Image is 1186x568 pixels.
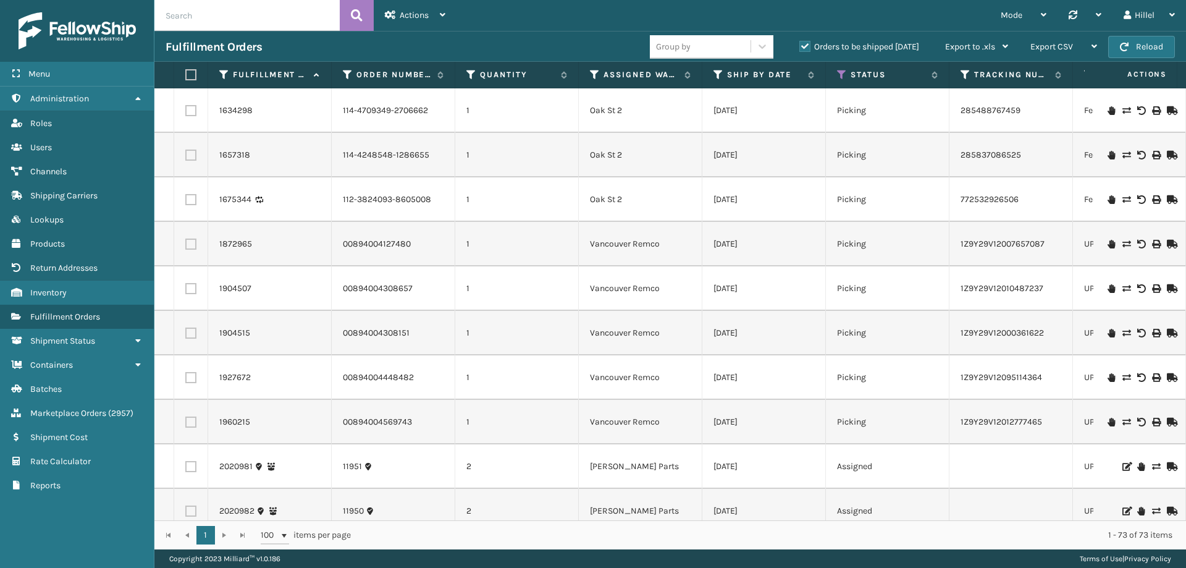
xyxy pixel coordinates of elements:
i: Mark as Shipped [1167,507,1174,515]
a: 2020982 [219,505,254,517]
a: 1Z9Y29V12000361622 [961,328,1044,338]
i: Change shipping [1122,240,1130,248]
span: Shipment Cost [30,432,88,443]
label: Tracking Number [974,69,1049,80]
a: 1872965 [219,238,252,250]
label: Orders to be shipped [DATE] [799,41,919,52]
img: logo [19,12,136,49]
i: On Hold [1108,373,1115,382]
td: Assigned [826,444,949,489]
i: Print Label [1152,240,1159,248]
label: Assigned Warehouse [604,69,678,80]
div: | [1080,549,1171,568]
td: 1 [455,177,579,222]
span: Rate Calculator [30,456,91,467]
td: Picking [826,311,949,355]
a: 1Z9Y29V12095114364 [961,372,1042,383]
td: Picking [826,177,949,222]
span: items per page [261,526,351,545]
td: [DATE] [702,177,826,222]
a: 00894004308151 [343,327,410,339]
a: 00894004448482 [343,371,414,384]
td: [PERSON_NAME] Parts [579,489,702,533]
td: 1 [455,400,579,444]
i: Void Label [1137,329,1145,337]
i: Print Label [1152,151,1159,159]
span: Lookups [30,214,64,225]
i: On Hold [1137,507,1145,515]
i: Change shipping [1122,284,1130,293]
td: Oak St 2 [579,133,702,177]
h3: Fulfillment Orders [166,40,262,54]
td: 1 [455,222,579,266]
i: Mark as Shipped [1167,329,1174,337]
span: Menu [28,69,50,79]
td: [DATE] [702,489,826,533]
a: 1634298 [219,104,253,117]
a: 1675344 [219,193,251,206]
i: On Hold [1108,329,1115,337]
div: Group by [656,40,691,53]
a: 1927672 [219,371,251,384]
span: Containers [30,360,73,370]
span: Administration [30,93,89,104]
td: 2 [455,489,579,533]
span: ( 2957 ) [108,408,133,418]
i: Void Label [1137,106,1145,115]
i: Print Label [1152,329,1159,337]
td: 1 [455,355,579,400]
td: Picking [826,133,949,177]
span: Batches [30,384,62,394]
i: Change shipping [1122,373,1130,382]
i: Change shipping [1122,418,1130,426]
td: [PERSON_NAME] Parts [579,444,702,489]
i: Mark as Shipped [1167,373,1174,382]
i: Void Label [1137,151,1145,159]
td: Picking [826,266,949,311]
td: Picking [826,400,949,444]
span: Mode [1001,10,1022,20]
td: Oak St 2 [579,88,702,133]
td: Assigned [826,489,949,533]
label: Ship By Date [727,69,802,80]
td: Picking [826,88,949,133]
a: 1Z9Y29V12012777465 [961,417,1042,427]
i: On Hold [1137,462,1145,471]
a: 1657318 [219,149,250,161]
div: 1 - 73 of 73 items [368,529,1172,541]
i: Change shipping [1122,106,1130,115]
i: On Hold [1108,106,1115,115]
i: Mark as Shipped [1167,106,1174,115]
td: Vancouver Remco [579,400,702,444]
i: Mark as Shipped [1167,462,1174,471]
i: Mark as Shipped [1167,151,1174,159]
td: [DATE] [702,311,826,355]
i: Print Label [1152,284,1159,293]
span: Shipping Carriers [30,190,98,201]
i: Print Label [1152,373,1159,382]
td: Vancouver Remco [579,266,702,311]
a: 285837086525 [961,150,1021,160]
span: Export CSV [1030,41,1073,52]
a: 114-4709349-2706662 [343,104,428,117]
a: 114-4248548-1286655 [343,149,429,161]
i: Change shipping [1152,507,1159,515]
label: Status [851,69,925,80]
span: Actions [1088,64,1174,85]
td: [DATE] [702,400,826,444]
i: On Hold [1108,418,1115,426]
td: [DATE] [702,444,826,489]
i: On Hold [1108,195,1115,204]
td: 1 [455,133,579,177]
i: Edit [1122,507,1130,515]
i: Void Label [1137,195,1145,204]
td: 1 [455,88,579,133]
span: Actions [400,10,429,20]
i: Print Label [1152,418,1159,426]
td: Picking [826,355,949,400]
a: 1904507 [219,282,251,295]
i: On Hold [1108,151,1115,159]
span: Return Addresses [30,263,98,273]
span: Fulfillment Orders [30,312,100,322]
a: 00894004308657 [343,282,413,295]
